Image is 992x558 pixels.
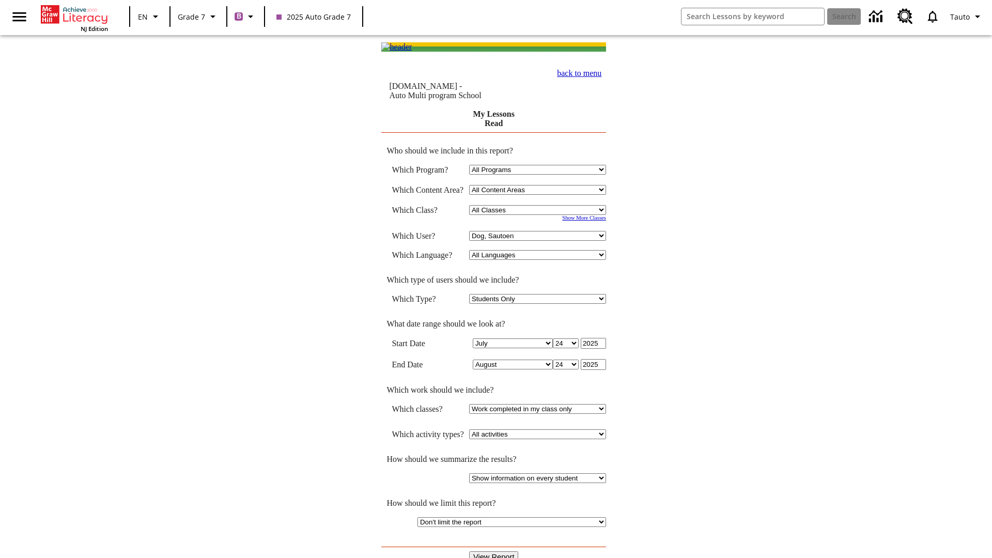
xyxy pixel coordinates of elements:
[276,11,351,22] span: 2025 Auto Grade 7
[381,146,606,156] td: Who should we include in this report?
[41,3,108,33] div: Home
[133,7,166,26] button: Language: EN, Select a language
[138,11,148,22] span: EN
[392,185,463,194] nobr: Which Content Area?
[81,25,108,33] span: NJ Edition
[392,205,464,215] td: Which Class?
[381,499,606,508] td: How should we limit this report?
[230,7,261,26] button: Boost Class color is purple. Change class color
[4,2,35,32] button: Open side menu
[178,11,205,22] span: Grade 7
[863,3,891,31] a: Data Center
[681,8,824,25] input: search field
[562,215,606,221] a: Show More Classes
[174,7,223,26] button: Grade: Grade 7, Select a grade
[392,165,464,175] td: Which Program?
[392,404,464,414] td: Which classes?
[392,294,464,304] td: Which Type?
[381,275,606,285] td: Which type of users should we include?
[381,319,606,329] td: What date range should we look at?
[381,455,606,464] td: How should we summarize the results?
[389,82,520,100] td: [DOMAIN_NAME] -
[392,250,464,260] td: Which Language?
[381,385,606,395] td: Which work should we include?
[557,69,601,78] a: back to menu
[237,10,241,23] span: B
[950,11,970,22] span: Tauto
[392,429,464,439] td: Which activity types?
[389,91,481,100] nobr: Auto Multi program School
[392,231,464,241] td: Which User?
[891,3,919,30] a: Resource Center, Will open in new tab
[473,110,514,128] a: My Lessons Read
[392,338,464,349] td: Start Date
[392,359,464,370] td: End Date
[946,7,988,26] button: Profile/Settings
[381,42,412,52] img: header
[919,3,946,30] a: Notifications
